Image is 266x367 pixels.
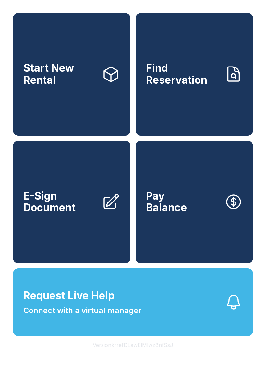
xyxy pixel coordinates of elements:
span: Find Reservation [146,62,219,86]
span: Start New Rental [23,62,97,86]
a: E-Sign Document [13,141,130,263]
span: Connect with a virtual manager [23,305,141,316]
button: Request Live HelpConnect with a virtual manager [13,268,253,336]
span: Pay Balance [146,190,187,214]
button: PayBalance [136,141,253,263]
a: Find Reservation [136,13,253,136]
button: VersionkrrefDLawElMlwz8nfSsJ [88,336,178,354]
span: Request Live Help [23,288,115,303]
a: Start New Rental [13,13,130,136]
span: E-Sign Document [23,190,97,214]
